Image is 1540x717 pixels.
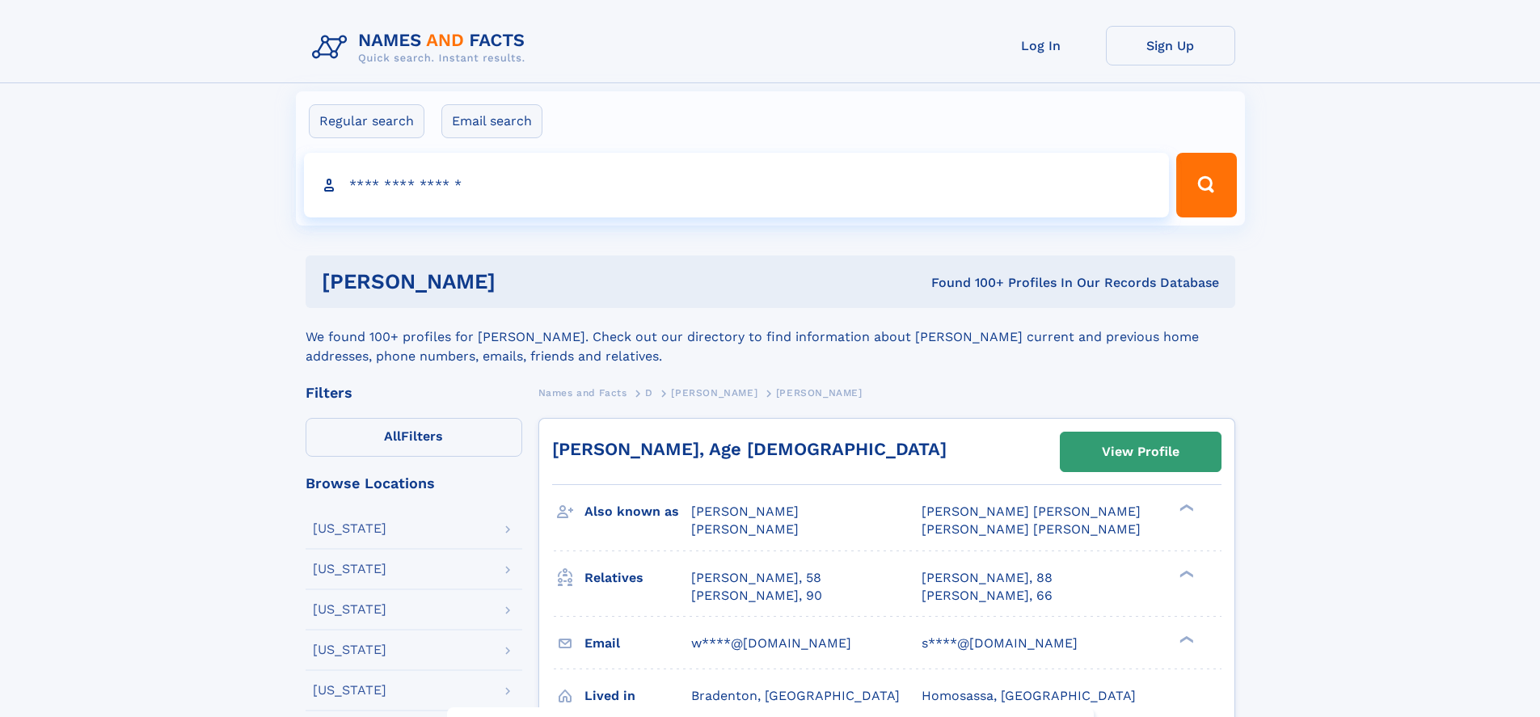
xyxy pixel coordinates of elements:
a: Sign Up [1106,26,1235,65]
div: ❯ [1175,634,1195,644]
label: Email search [441,104,542,138]
span: D [645,387,653,399]
a: [PERSON_NAME], 88 [922,569,1053,587]
span: All [384,428,401,444]
button: Search Button [1176,153,1236,217]
span: [PERSON_NAME] [PERSON_NAME] [922,521,1141,537]
span: [PERSON_NAME] [691,504,799,519]
span: [PERSON_NAME] [671,387,757,399]
div: [US_STATE] [313,603,386,616]
span: [PERSON_NAME] [PERSON_NAME] [922,504,1141,519]
a: Names and Facts [538,382,627,403]
div: Browse Locations [306,476,522,491]
div: [US_STATE] [313,643,386,656]
a: View Profile [1061,432,1221,471]
div: Filters [306,386,522,400]
span: Bradenton, [GEOGRAPHIC_DATA] [691,688,900,703]
h3: Also known as [584,498,691,525]
span: [PERSON_NAME] [776,387,863,399]
a: [PERSON_NAME] [671,382,757,403]
h3: Email [584,630,691,657]
span: [PERSON_NAME] [691,521,799,537]
div: View Profile [1102,433,1179,470]
a: [PERSON_NAME], 66 [922,587,1053,605]
div: [US_STATE] [313,563,386,576]
div: We found 100+ profiles for [PERSON_NAME]. Check out our directory to find information about [PERS... [306,308,1235,366]
a: [PERSON_NAME], 58 [691,569,821,587]
span: Homosassa, [GEOGRAPHIC_DATA] [922,688,1136,703]
div: ❯ [1175,503,1195,513]
div: [US_STATE] [313,684,386,697]
a: [PERSON_NAME], Age [DEMOGRAPHIC_DATA] [552,439,947,459]
a: Log In [977,26,1106,65]
label: Filters [306,418,522,457]
img: Logo Names and Facts [306,26,538,70]
h1: [PERSON_NAME] [322,272,714,292]
a: D [645,382,653,403]
div: Found 100+ Profiles In Our Records Database [713,274,1219,292]
label: Regular search [309,104,424,138]
div: [US_STATE] [313,522,386,535]
div: ❯ [1175,568,1195,579]
input: search input [304,153,1170,217]
h3: Relatives [584,564,691,592]
h3: Lived in [584,682,691,710]
a: [PERSON_NAME], 90 [691,587,822,605]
